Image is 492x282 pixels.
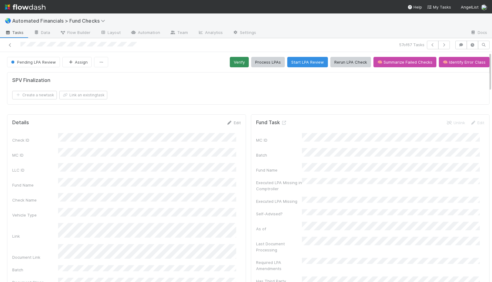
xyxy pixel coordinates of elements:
[12,197,58,203] div: Check Name
[62,57,92,67] button: Assign
[12,267,58,273] div: Batch
[29,28,55,38] a: Data
[12,233,58,239] div: Link
[256,120,287,126] h5: Fund Task
[95,28,126,38] a: Layout
[439,57,490,67] button: 🧠 Identify Error Class
[5,29,24,35] span: Tasks
[12,167,58,173] div: LLC ID
[12,212,58,218] div: Vehicle Type
[12,152,58,158] div: MC ID
[12,254,58,260] div: Document Link
[10,60,56,65] span: Pending LPA Review
[12,182,58,188] div: Fund Name
[427,5,451,9] span: My Tasks
[330,57,371,67] button: Rerun LPA Check
[230,57,249,67] button: Verify
[12,91,57,99] button: Create a newtask
[55,28,95,38] a: Flow Builder
[5,2,46,12] img: logo-inverted-e16ddd16eac7371096b0.svg
[12,120,29,126] h5: Details
[256,226,302,232] div: As of
[481,4,487,10] img: avatar_1d14498f-6309-4f08-8780-588779e5ce37.png
[7,57,60,67] button: Pending LPA Review
[226,120,241,125] a: Edit
[461,5,479,9] span: AngelList
[193,28,228,38] a: Analytics
[407,4,422,10] div: Help
[256,180,302,192] div: Executed LPA Missing in Comptroller
[256,137,302,143] div: MC ID
[287,57,328,67] button: Start LPA Review
[465,28,492,38] a: Docs
[470,120,484,125] a: Edit
[60,29,90,35] span: Flow Builder
[228,28,261,38] a: Settings
[251,57,285,67] button: Process LPAs
[165,28,193,38] a: Team
[446,120,465,125] a: Unlink
[373,57,436,67] button: 🧠 Summarize Failed Checks
[256,259,302,272] div: Required LPA Amendments
[12,77,50,83] h5: SPV Finalization
[12,137,58,143] div: Check ID
[256,198,302,204] div: Executed LPA Missing
[256,152,302,158] div: Batch
[126,28,165,38] a: Automation
[5,18,11,23] span: 🌏
[256,167,302,173] div: Fund Name
[399,42,424,48] span: 57 of 67 Tasks
[427,4,451,10] a: My Tasks
[59,91,107,99] button: Link an existingtask
[256,241,302,253] div: Last Document Processing
[256,211,302,217] div: Self-Advised?
[12,18,108,24] span: Automated Financials > Fund Checks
